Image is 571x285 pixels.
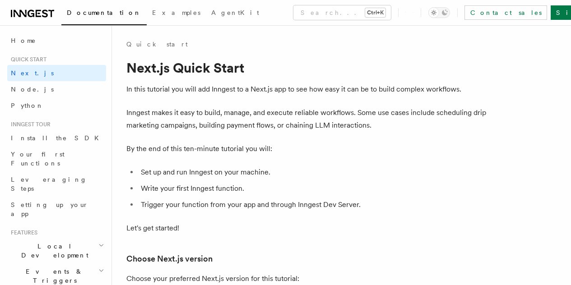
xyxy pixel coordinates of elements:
span: Local Development [7,242,98,260]
span: Features [7,229,37,236]
kbd: Ctrl+K [365,8,385,17]
a: Setting up your app [7,197,106,222]
a: Quick start [126,40,188,49]
button: Toggle dark mode [428,7,450,18]
span: Quick start [7,56,46,63]
a: Documentation [61,3,147,25]
a: AgentKit [206,3,265,24]
span: Python [11,102,44,109]
li: Trigger your function from your app and through Inngest Dev Server. [138,198,487,211]
span: Documentation [67,9,141,16]
span: Inngest tour [7,121,51,128]
span: Leveraging Steps [11,176,87,192]
a: Leveraging Steps [7,171,106,197]
span: AgentKit [211,9,259,16]
span: Events & Triggers [7,267,98,285]
a: Python [7,97,106,114]
a: Your first Functions [7,146,106,171]
span: Examples [152,9,200,16]
p: By the end of this ten-minute tutorial you will: [126,142,487,155]
span: Your first Functions [11,151,65,167]
button: Search...Ctrl+K [293,5,391,20]
p: In this tutorial you will add Inngest to a Next.js app to see how easy it can be to build complex... [126,83,487,96]
a: Home [7,32,106,49]
a: Install the SDK [7,130,106,146]
p: Choose your preferred Next.js version for this tutorial: [126,272,487,285]
span: Home [11,36,36,45]
button: Local Development [7,238,106,263]
a: Choose Next.js version [126,253,213,265]
p: Let's get started! [126,222,487,234]
span: Setting up your app [11,201,88,217]
span: Install the SDK [11,134,104,142]
a: Examples [147,3,206,24]
span: Next.js [11,69,54,77]
a: Contact sales [464,5,547,20]
li: Set up and run Inngest on your machine. [138,166,487,179]
li: Write your first Inngest function. [138,182,487,195]
h1: Next.js Quick Start [126,60,487,76]
a: Node.js [7,81,106,97]
a: Next.js [7,65,106,81]
p: Inngest makes it easy to build, manage, and execute reliable workflows. Some use cases include sc... [126,106,487,132]
span: Node.js [11,86,54,93]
